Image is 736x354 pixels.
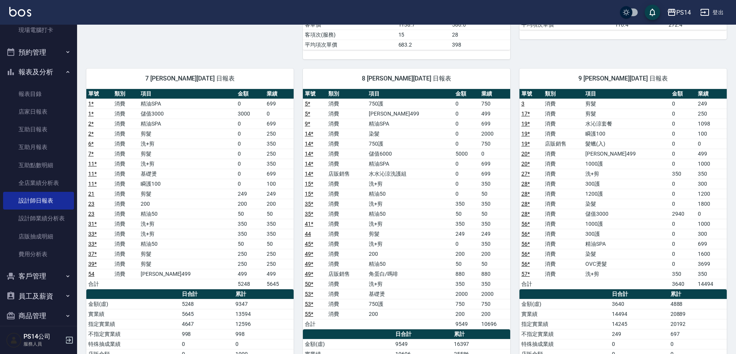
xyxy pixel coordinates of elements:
td: 瞬護100 [583,129,670,139]
td: 699 [696,239,727,249]
td: 染髮 [583,249,670,259]
td: 683.2 [397,40,450,50]
td: 基礎燙 [139,169,236,179]
th: 金額 [454,89,479,99]
td: 消費 [543,129,584,139]
a: 互助點數明細 [3,156,74,174]
td: 300護 [583,179,670,189]
a: 費用分析表 [3,245,74,263]
td: 350 [265,229,294,239]
td: 洗+剪 [139,219,236,229]
td: 0 [454,239,479,249]
th: 業績 [265,89,294,99]
span: 8 [PERSON_NAME][DATE] 日報表 [312,75,501,82]
td: 店販銷售 [326,269,367,279]
td: 精油SPA [583,239,670,249]
td: 0 [236,149,265,159]
td: 剪髮 [583,99,670,109]
td: 3000 [236,109,265,119]
th: 累計 [234,289,294,299]
a: 23 [88,201,94,207]
th: 單號 [86,89,113,99]
td: 消費 [113,99,139,109]
td: OVC燙髮 [583,259,670,269]
td: 0 [670,139,696,149]
td: 0 [236,119,265,129]
td: 200 [236,199,265,209]
td: 消費 [113,229,139,239]
td: 2000 [479,289,510,299]
img: Logo [9,7,31,17]
td: 消費 [113,149,139,159]
td: 0 [696,209,727,219]
td: 0 [454,99,479,109]
td: 洗+剪 [367,239,454,249]
td: 0 [670,129,696,139]
td: 消費 [326,229,367,239]
td: 洗+剪 [139,139,236,149]
td: 消費 [113,209,139,219]
td: 14494 [696,279,727,289]
img: Person [6,332,22,348]
td: 1200護 [583,189,670,199]
td: 消費 [326,119,367,129]
td: 消費 [113,169,139,179]
td: 消費 [326,99,367,109]
td: 0 [454,139,479,149]
td: 1138.7 [397,20,450,30]
td: 0 [670,249,696,259]
th: 項目 [583,89,670,99]
td: 洗+剪 [139,229,236,239]
a: 設計師業績分析表 [3,210,74,227]
td: 精油SPA [367,159,454,169]
td: 消費 [543,249,584,259]
td: 250 [696,109,727,119]
td: 750 [479,139,510,149]
td: 1098 [696,119,727,129]
td: 消費 [543,189,584,199]
td: 750 [479,99,510,109]
td: 精油SPA [139,119,236,129]
td: 9347 [234,299,294,309]
td: 3699 [696,259,727,269]
td: 消費 [543,269,584,279]
td: 0 [670,99,696,109]
td: 剪髮 [367,229,454,239]
td: 5000 [454,149,479,159]
td: 0 [479,149,510,159]
th: 累計 [669,289,727,299]
td: 0 [670,259,696,269]
td: 250 [236,249,265,259]
td: 洗+剪 [367,279,454,289]
td: 699 [265,99,294,109]
td: 200 [479,249,510,259]
td: 0 [670,109,696,119]
td: 250 [265,129,294,139]
td: 精油50 [139,239,236,249]
td: 消費 [326,159,367,169]
td: 0 [236,169,265,179]
td: 0 [236,129,265,139]
td: 249 [479,229,510,239]
td: [PERSON_NAME]499 [139,269,236,279]
td: 水沁涼套餐 [583,119,670,129]
td: 249 [236,189,265,199]
td: 剪髮 [139,129,236,139]
td: 350 [236,229,265,239]
td: 350 [236,219,265,229]
td: 750護 [367,139,454,149]
td: 洗+剪 [367,179,454,189]
td: 350 [670,169,696,179]
th: 單號 [519,89,543,99]
td: 0 [236,99,265,109]
button: save [645,5,660,20]
td: 350 [479,239,510,249]
td: 平均項次單價 [519,20,613,30]
a: 互助日報表 [3,121,74,138]
td: 272.4 [667,20,727,30]
td: 1200 [696,189,727,199]
td: 精油SPA [139,99,236,109]
td: 消費 [326,109,367,119]
td: 合計 [86,279,113,289]
td: 699 [265,169,294,179]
